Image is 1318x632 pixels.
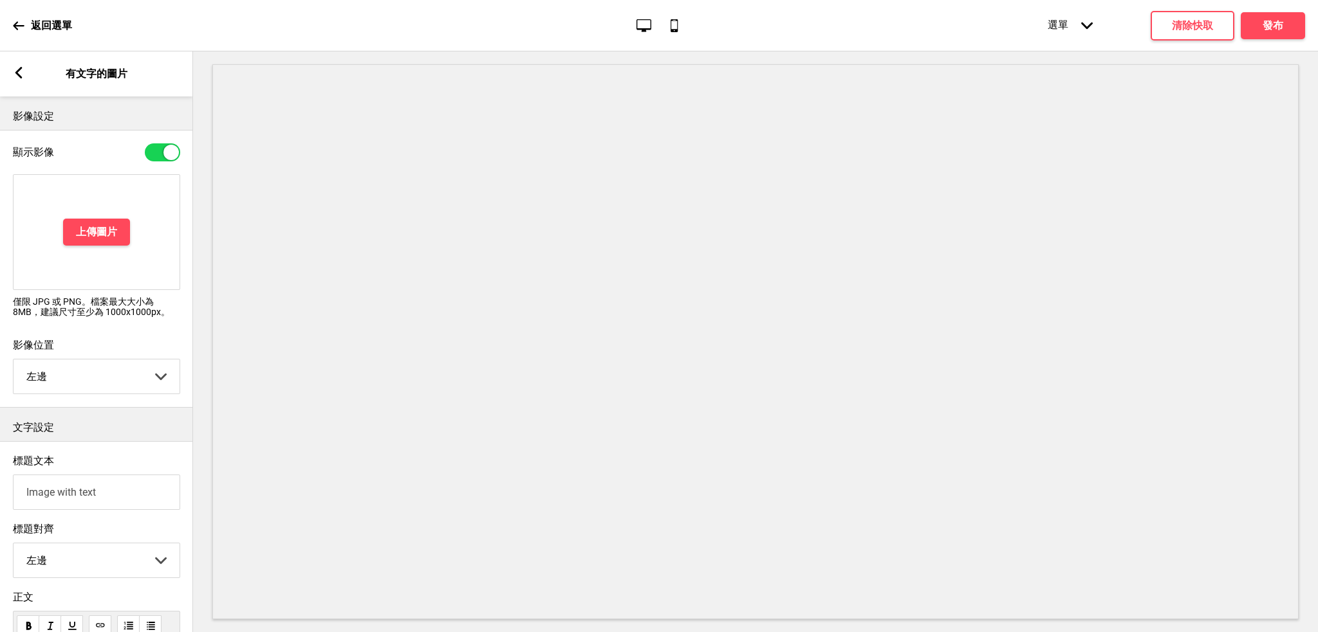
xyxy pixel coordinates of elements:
[31,19,72,32] font: 返回選單
[13,421,54,433] font: 文字設定
[13,455,54,467] font: 標題文本
[13,110,54,122] font: 影像設定
[66,68,127,80] font: 有文字的圖片
[1172,19,1213,32] font: 清除快取
[13,296,170,317] font: 僅限 JPG 或 PNG。檔案最大大小為 8MB，建議尺寸至少為 1000x1000px。
[1241,12,1305,39] button: 發布
[13,8,72,43] a: 返回選單
[76,226,117,238] font: 上傳圖片
[13,523,54,535] font: 標題對齊
[13,146,54,158] font: 顯示影像
[1263,19,1283,32] font: 發布
[13,591,33,603] font: 正文
[63,219,130,246] button: 上傳圖片
[13,339,54,351] font: 影像位置
[1048,19,1068,31] font: 選單
[1151,11,1234,41] button: 清除快取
